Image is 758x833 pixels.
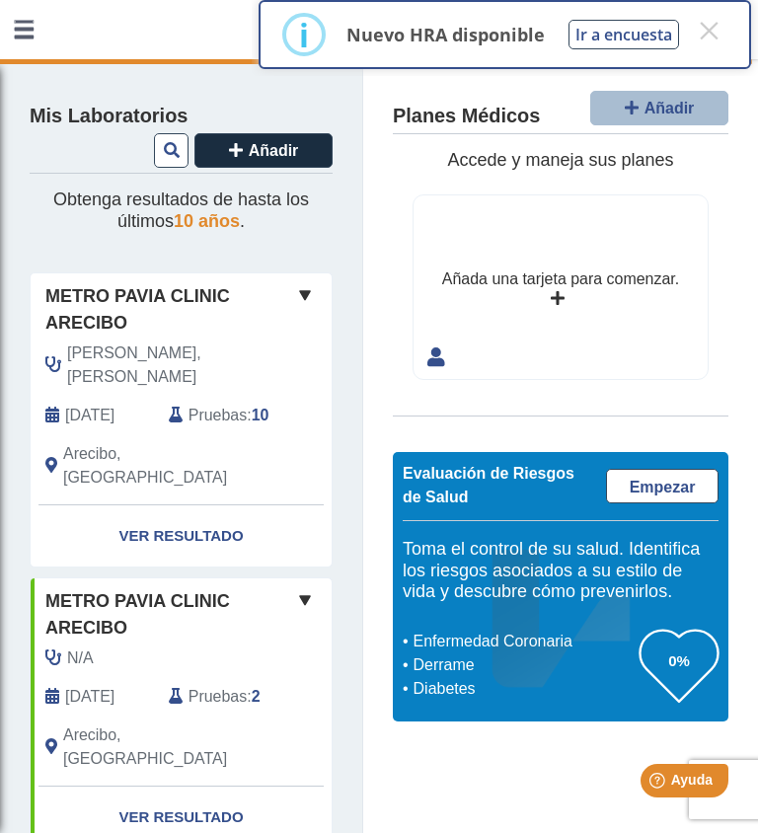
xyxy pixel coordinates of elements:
span: 2025-09-08 [65,404,114,427]
b: 2 [252,688,261,705]
span: Pruebas [189,685,247,709]
button: Añadir [194,133,333,168]
span: N/A [67,646,94,670]
span: Obtenga resultados de hasta los últimos . [53,189,309,231]
span: Arecibo, PR [63,442,263,490]
a: Ver Resultado [31,505,332,568]
button: Añadir [590,91,728,125]
button: Ir a encuesta [568,20,679,49]
span: Añadir [644,100,695,116]
span: 2024-10-23 [65,685,114,709]
li: Enfermedad Coronaria [408,630,640,653]
b: 10 [252,407,269,423]
h4: Mis Laboratorios [30,105,188,128]
a: Empezar [606,469,719,503]
span: Delgado Rodriguez, Wanda [67,341,263,389]
button: Close this dialog [691,13,726,48]
h5: Toma el control de su salud. Identifica los riesgos asociados a su estilo de vida y descubre cómo... [403,539,719,603]
p: Nuevo HRA disponible [346,23,545,46]
span: Evaluación de Riesgos de Salud [403,465,574,505]
span: Añadir [249,142,299,159]
li: Derrame [408,653,640,677]
span: Arecibo, PR [63,723,263,771]
div: Añada una tarjeta para comenzar. [442,267,679,291]
span: Accede y maneja sus planes [447,150,673,170]
span: Metro Pavia Clinic Arecibo [45,283,293,337]
div: : [154,685,277,709]
iframe: Help widget launcher [582,756,736,811]
div: : [154,404,277,427]
h4: Planes Médicos [393,105,540,128]
li: Diabetes [408,677,640,701]
h3: 0% [640,648,719,673]
span: Pruebas [189,404,247,427]
div: i [299,17,309,52]
span: 10 años [174,211,240,231]
span: Metro Pavia Clinic Arecibo [45,588,293,642]
span: Empezar [630,479,696,495]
